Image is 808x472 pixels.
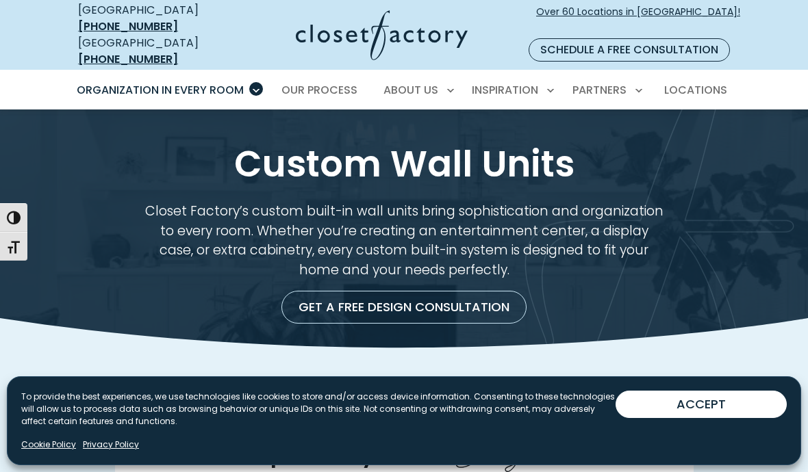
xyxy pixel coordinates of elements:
a: [PHONE_NUMBER] [78,51,178,67]
a: Privacy Policy [83,438,139,451]
a: Get a Free Design Consultation [281,291,527,324]
span: Inspiration [472,82,538,98]
nav: Primary Menu [67,71,741,109]
span: Our Process [281,82,357,98]
img: Closet Factory Logo [296,10,468,60]
h1: Custom Wall Units [88,142,720,185]
span: Partners [572,82,627,98]
span: Organization in Every Room [77,82,244,98]
a: Schedule a Free Consultation [529,38,730,62]
button: ACCEPT [616,391,787,418]
a: Cookie Policy [21,438,76,451]
p: Closet Factory’s custom built-in wall units bring sophistication and organization to every room. ... [142,202,666,280]
div: [GEOGRAPHIC_DATA] [78,2,227,35]
a: [PHONE_NUMBER] [78,18,178,34]
p: To provide the best experiences, we use technologies like cookies to store and/or access device i... [21,391,616,428]
div: [GEOGRAPHIC_DATA] [78,35,227,68]
span: About Us [383,82,438,98]
span: Over 60 Locations in [GEOGRAPHIC_DATA]! [536,5,740,34]
span: Locations [664,82,727,98]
